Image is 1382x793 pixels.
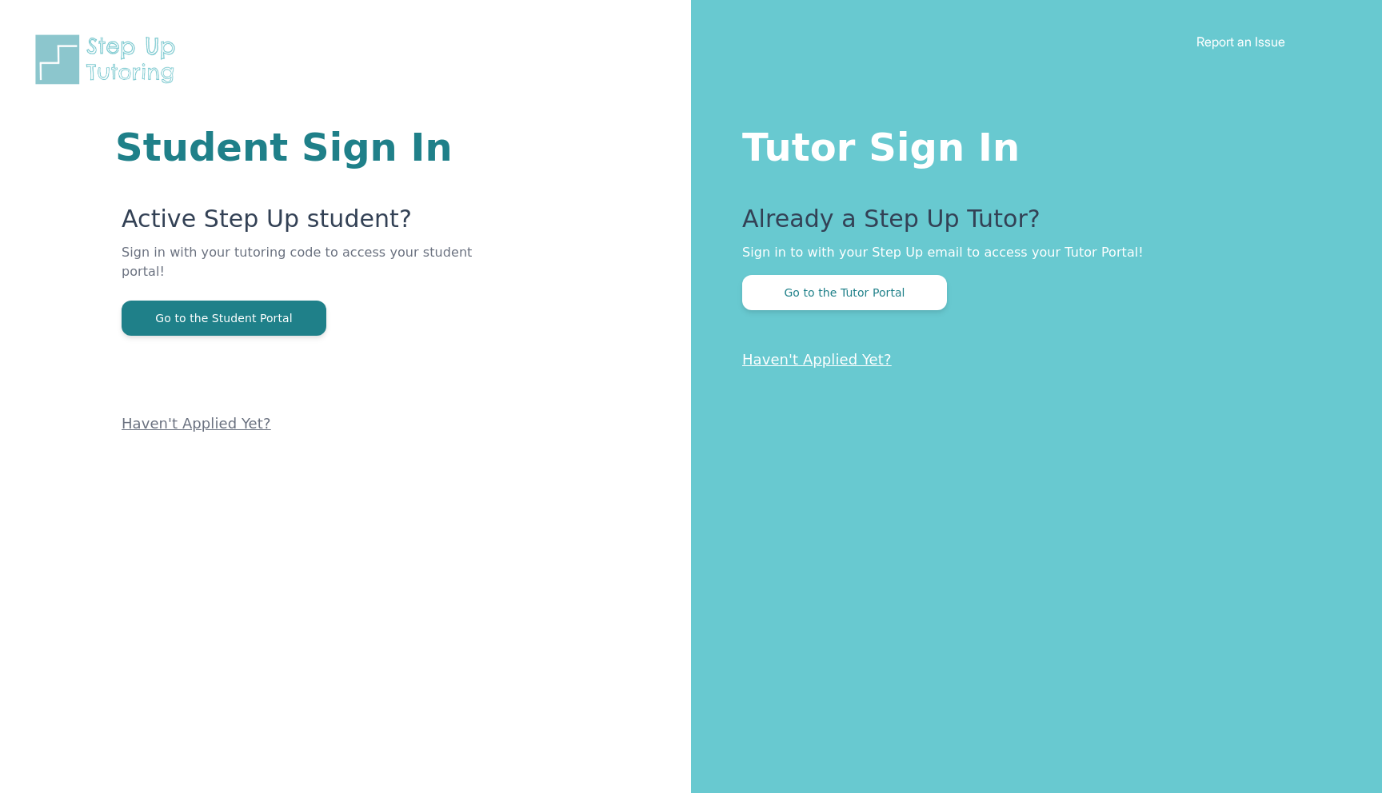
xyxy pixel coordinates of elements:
[115,128,499,166] h1: Student Sign In
[742,205,1318,243] p: Already a Step Up Tutor?
[742,351,892,368] a: Haven't Applied Yet?
[742,285,947,300] a: Go to the Tutor Portal
[122,243,499,301] p: Sign in with your tutoring code to access your student portal!
[122,310,326,325] a: Go to the Student Portal
[742,275,947,310] button: Go to the Tutor Portal
[122,205,499,243] p: Active Step Up student?
[32,32,186,87] img: Step Up Tutoring horizontal logo
[122,415,271,432] a: Haven't Applied Yet?
[122,301,326,336] button: Go to the Student Portal
[742,243,1318,262] p: Sign in to with your Step Up email to access your Tutor Portal!
[742,122,1318,166] h1: Tutor Sign In
[1196,34,1285,50] a: Report an Issue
